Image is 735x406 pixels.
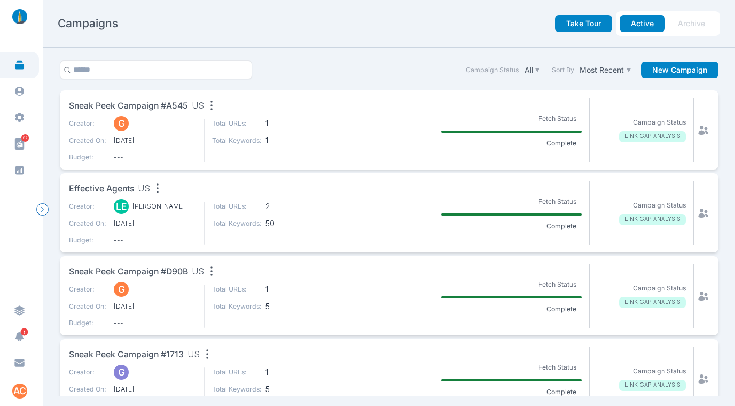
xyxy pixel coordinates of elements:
p: Complete [541,387,582,397]
label: Sort By [552,65,574,75]
span: --- [114,152,196,162]
span: 1 [265,136,315,145]
span: 1 [265,285,315,294]
p: Budget: [69,152,106,162]
p: LINK GAP ANALYSIS [619,131,686,142]
p: Created On: [69,385,106,394]
p: Campaign Status [633,284,686,293]
p: Fetch Status [533,361,582,374]
span: 5 [265,385,315,394]
p: Complete [541,139,582,148]
img: linklaunch_small.2ae18699.png [9,9,31,24]
span: US [192,99,204,113]
p: LINK GAP ANALYSIS [619,380,686,391]
span: US [138,182,150,196]
span: Effective Agents [69,182,134,196]
p: Created On: [69,219,106,228]
h2: Campaigns [58,16,118,31]
button: Take Tour [555,15,612,32]
p: Creator: [69,202,106,211]
p: Created On: [69,136,106,145]
p: Total Keywords: [212,136,262,145]
p: Creator: [69,285,106,294]
p: Created On: [69,302,106,311]
span: 50 [265,219,315,228]
p: Total URLs: [212,367,262,377]
button: Most Recent [578,63,634,76]
p: Complete [541,304,582,314]
p: Creator: [69,367,106,377]
p: Fetch Status [533,112,582,125]
span: Sneak Peek Campaign #D90B [69,265,188,279]
label: Campaign Status [466,65,519,75]
p: Total Keywords: [212,219,262,228]
span: 62 [21,134,29,142]
span: [DATE] [114,219,196,228]
p: Creator: [69,119,106,128]
span: 1 [265,119,315,128]
p: Total URLs: [212,202,262,211]
span: --- [114,235,196,245]
span: 5 [265,302,315,311]
p: Fetch Status [533,278,582,291]
button: Active [620,15,665,32]
button: All [522,63,542,76]
p: Total URLs: [212,119,262,128]
p: Campaign Status [633,118,686,127]
div: G [114,282,129,297]
p: Total Keywords: [212,302,262,311]
button: New Campaign [641,62,718,79]
div: LE [114,199,129,214]
span: 1 [265,367,315,377]
span: [DATE] [114,136,196,145]
span: US [187,348,200,362]
p: Most Recent [580,65,624,75]
p: Campaign Status [633,366,686,376]
p: All [525,65,533,75]
span: Sneak Peek Campaign #A545 [69,99,188,113]
p: LINK GAP ANALYSIS [619,214,686,225]
span: --- [114,318,196,328]
button: Archive [667,15,716,32]
p: Budget: [69,235,106,245]
span: Sneak Peek Campaign #1713 [69,348,184,362]
span: 2 [265,202,315,211]
p: Total URLs: [212,285,262,294]
p: LINK GAP ANALYSIS [619,297,686,308]
p: Fetch Status [533,195,582,208]
div: G [114,116,129,131]
p: Total Keywords: [212,385,262,394]
span: US [192,265,204,279]
p: [PERSON_NAME] [132,202,185,211]
span: [DATE] [114,302,196,311]
p: Complete [541,221,582,231]
p: Budget: [69,318,106,328]
span: [DATE] [114,385,196,394]
p: Campaign Status [633,201,686,210]
div: G [114,365,129,380]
